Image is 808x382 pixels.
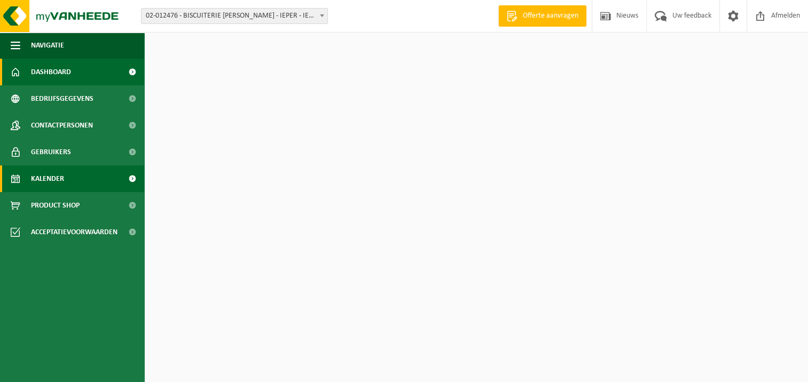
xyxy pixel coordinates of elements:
[142,9,327,23] span: 02-012476 - BISCUITERIE JULES DESTROOPER - IEPER - IEPER
[498,5,586,27] a: Offerte aanvragen
[31,165,64,192] span: Kalender
[31,112,93,139] span: Contactpersonen
[31,192,80,219] span: Product Shop
[31,139,71,165] span: Gebruikers
[31,219,117,245] span: Acceptatievoorwaarden
[31,32,64,59] span: Navigatie
[520,11,581,21] span: Offerte aanvragen
[31,85,93,112] span: Bedrijfsgegevens
[141,8,328,24] span: 02-012476 - BISCUITERIE JULES DESTROOPER - IEPER - IEPER
[31,59,71,85] span: Dashboard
